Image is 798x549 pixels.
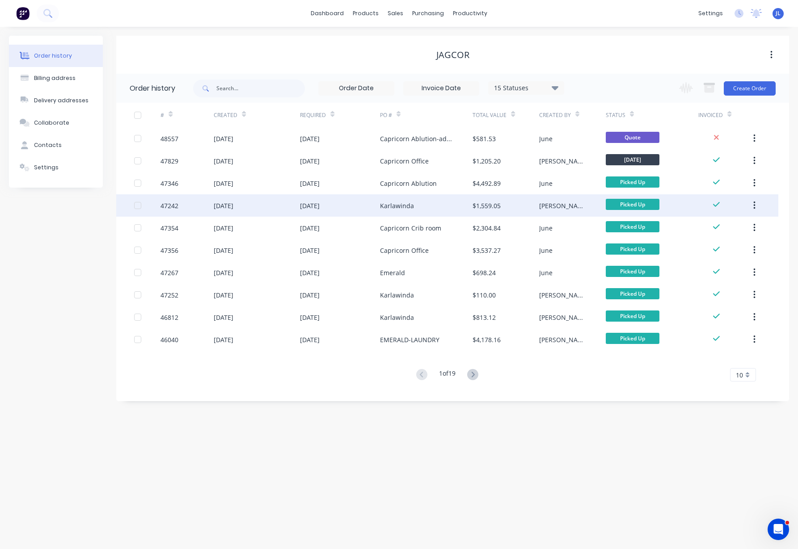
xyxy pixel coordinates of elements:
[776,9,781,17] span: JL
[539,134,553,143] div: June
[408,7,448,20] div: purchasing
[606,176,659,188] span: Picked Up
[214,246,233,255] div: [DATE]
[214,268,233,277] div: [DATE]
[606,333,659,344] span: Picked Up
[34,74,76,82] div: Billing address
[380,223,441,233] div: Capricorn Crib room
[539,179,553,188] div: June
[539,246,553,255] div: June
[698,103,752,127] div: Invoiced
[768,519,789,540] iframe: Intercom live chat
[473,246,501,255] div: $3,537.27
[439,369,456,381] div: 1 of 19
[380,313,414,322] div: Karlawinda
[489,83,564,93] div: 15 Statuses
[606,199,659,210] span: Picked Up
[473,134,496,143] div: $581.53
[724,81,776,96] button: Create Order
[9,156,103,179] button: Settings
[160,268,178,277] div: 47267
[448,7,492,20] div: productivity
[9,89,103,112] button: Delivery addresses
[300,111,326,119] div: Required
[539,201,588,210] div: [PERSON_NAME]
[606,288,659,299] span: Picked Up
[380,111,392,119] div: PO #
[34,119,69,127] div: Collaborate
[160,335,178,344] div: 46040
[300,201,320,210] div: [DATE]
[380,134,455,143] div: Capricorn Ablution-added
[404,82,479,95] input: Invoice Date
[160,313,178,322] div: 46812
[473,156,501,166] div: $1,205.20
[160,111,164,119] div: #
[16,7,30,20] img: Factory
[380,268,405,277] div: Emerald
[306,7,348,20] a: dashboard
[539,111,571,119] div: Created By
[300,246,320,255] div: [DATE]
[473,103,539,127] div: Total Value
[130,83,175,94] div: Order history
[319,82,394,95] input: Order Date
[216,80,305,97] input: Search...
[694,7,727,20] div: settings
[9,67,103,89] button: Billing address
[214,179,233,188] div: [DATE]
[473,268,496,277] div: $698.24
[214,313,233,322] div: [DATE]
[473,290,496,300] div: $110.00
[214,111,237,119] div: Created
[606,221,659,232] span: Picked Up
[539,335,588,344] div: [PERSON_NAME]
[539,103,606,127] div: Created By
[9,112,103,134] button: Collaborate
[214,103,300,127] div: Created
[539,156,588,166] div: [PERSON_NAME]
[214,201,233,210] div: [DATE]
[606,154,659,165] span: [DATE]
[300,103,380,127] div: Required
[380,179,437,188] div: Capricorn Ablution
[380,246,429,255] div: Capricorn Office
[606,310,659,322] span: Picked Up
[473,223,501,233] div: $2,304.84
[473,111,507,119] div: Total Value
[300,156,320,166] div: [DATE]
[383,7,408,20] div: sales
[300,134,320,143] div: [DATE]
[606,103,699,127] div: Status
[300,179,320,188] div: [DATE]
[539,268,553,277] div: June
[160,179,178,188] div: 47346
[539,223,553,233] div: June
[9,134,103,156] button: Contacts
[160,290,178,300] div: 47252
[160,246,178,255] div: 47356
[160,201,178,210] div: 47242
[34,96,89,105] div: Delivery addresses
[214,335,233,344] div: [DATE]
[473,201,501,210] div: $1,559.05
[698,111,723,119] div: Invoiced
[606,132,659,143] span: Quote
[300,313,320,322] div: [DATE]
[380,156,429,166] div: Capricorn Office
[606,266,659,277] span: Picked Up
[214,290,233,300] div: [DATE]
[380,103,473,127] div: PO #
[300,223,320,233] div: [DATE]
[160,223,178,233] div: 47354
[380,290,414,300] div: Karlawinda
[160,134,178,143] div: 48557
[300,335,320,344] div: [DATE]
[539,290,588,300] div: [PERSON_NAME]
[606,243,659,255] span: Picked Up
[736,370,743,380] span: 10
[300,268,320,277] div: [DATE]
[34,52,72,60] div: Order history
[473,335,501,344] div: $4,178.16
[214,223,233,233] div: [DATE]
